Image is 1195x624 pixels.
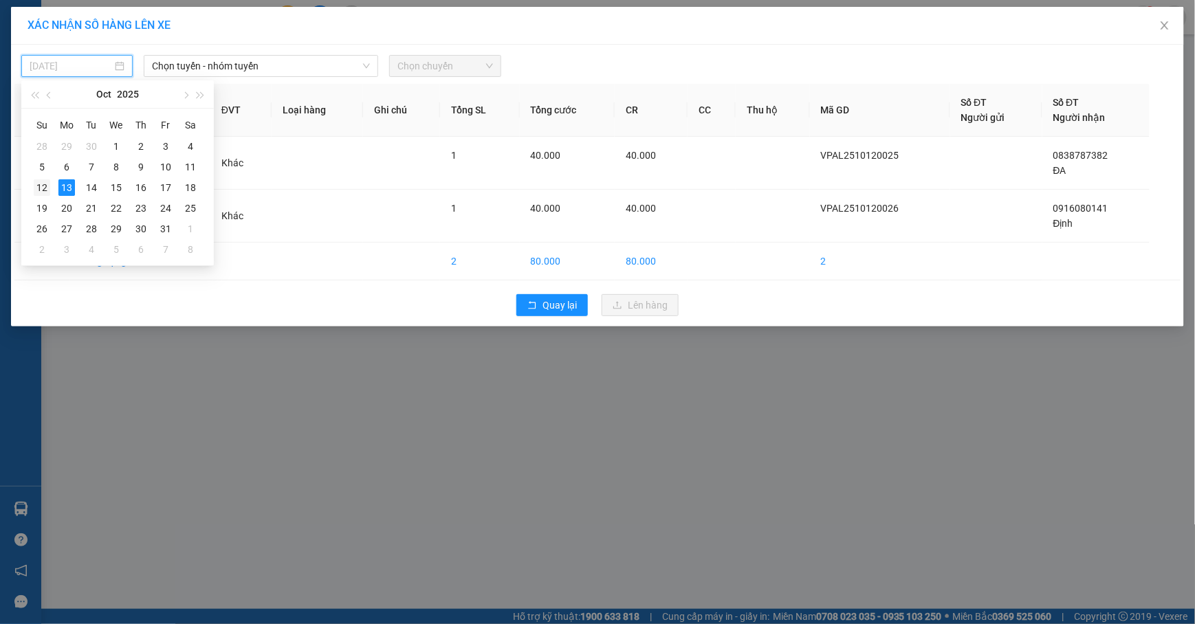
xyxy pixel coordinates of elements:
[152,56,370,76] span: Chọn tuyến - nhóm tuyến
[527,300,537,311] span: rollback
[178,198,203,219] td: 2025-10-25
[54,114,79,136] th: Mo
[30,198,54,219] td: 2025-10-19
[153,157,178,177] td: 2025-10-10
[1053,150,1108,161] span: 0838787382
[30,114,54,136] th: Su
[108,221,124,237] div: 29
[821,150,899,161] span: VPAL2510120025
[531,150,561,161] span: 40.000
[178,157,203,177] td: 2025-10-11
[30,136,54,157] td: 2025-09-28
[178,177,203,198] td: 2025-10-18
[615,84,688,137] th: CR
[30,157,54,177] td: 2025-10-05
[210,84,272,137] th: ĐVT
[129,177,153,198] td: 2025-10-16
[1053,97,1079,108] span: Số ĐT
[178,114,203,136] th: Sa
[210,190,272,243] td: Khác
[58,221,75,237] div: 27
[104,114,129,136] th: We
[14,137,70,190] td: 1
[182,179,199,196] div: 18
[440,84,520,137] th: Tổng SL
[83,241,100,258] div: 4
[34,221,50,237] div: 26
[34,138,50,155] div: 28
[153,239,178,260] td: 2025-11-07
[133,200,149,216] div: 23
[79,136,104,157] td: 2025-09-30
[688,84,736,137] th: CC
[30,177,54,198] td: 2025-10-12
[1053,203,1108,214] span: 0916080141
[810,84,950,137] th: Mã GD
[451,150,457,161] span: 1
[129,157,153,177] td: 2025-10-09
[1053,218,1073,229] span: Định
[58,138,75,155] div: 29
[104,177,129,198] td: 2025-10-15
[157,221,174,237] div: 31
[108,159,124,175] div: 8
[79,198,104,219] td: 2025-10-21
[129,114,153,136] th: Th
[133,159,149,175] div: 9
[54,198,79,219] td: 2025-10-20
[157,138,174,155] div: 3
[272,84,363,137] th: Loại hàng
[108,138,124,155] div: 1
[182,138,199,155] div: 4
[182,200,199,216] div: 25
[104,136,129,157] td: 2025-10-01
[58,179,75,196] div: 13
[83,138,100,155] div: 30
[79,177,104,198] td: 2025-10-14
[1145,7,1184,45] button: Close
[153,114,178,136] th: Fr
[157,179,174,196] div: 17
[117,80,139,108] button: 2025
[133,241,149,258] div: 6
[30,239,54,260] td: 2025-11-02
[133,138,149,155] div: 2
[736,84,810,137] th: Thu hộ
[54,219,79,239] td: 2025-10-27
[451,203,457,214] span: 1
[79,157,104,177] td: 2025-10-07
[34,179,50,196] div: 12
[108,179,124,196] div: 15
[210,137,272,190] td: Khác
[157,159,174,175] div: 10
[129,136,153,157] td: 2025-10-02
[108,241,124,258] div: 5
[83,221,100,237] div: 28
[157,200,174,216] div: 24
[54,239,79,260] td: 2025-11-03
[129,219,153,239] td: 2025-10-30
[153,198,178,219] td: 2025-10-24
[178,136,203,157] td: 2025-10-04
[14,190,70,243] td: 2
[626,150,656,161] span: 40.000
[58,200,75,216] div: 20
[153,219,178,239] td: 2025-10-31
[520,243,615,280] td: 80.000
[516,294,588,316] button: rollbackQuay lại
[520,84,615,137] th: Tổng cước
[129,198,153,219] td: 2025-10-23
[961,112,1005,123] span: Người gửi
[30,58,112,74] input: 13/10/2025
[34,241,50,258] div: 2
[182,221,199,237] div: 1
[129,239,153,260] td: 2025-11-06
[58,241,75,258] div: 3
[1053,165,1066,176] span: ĐA
[542,298,577,313] span: Quay lại
[182,241,199,258] div: 8
[178,219,203,239] td: 2025-11-01
[133,221,149,237] div: 30
[83,179,100,196] div: 14
[363,84,440,137] th: Ghi chú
